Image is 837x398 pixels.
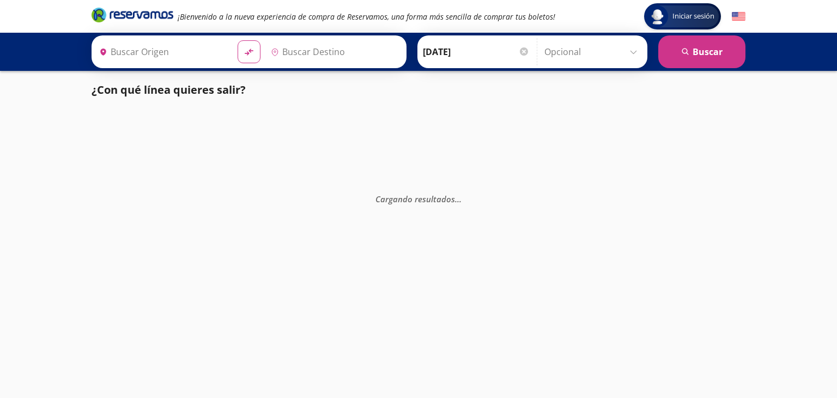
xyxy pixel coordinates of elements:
[732,10,745,23] button: English
[668,11,719,22] span: Iniciar sesión
[92,7,173,26] a: Brand Logo
[457,194,459,204] span: .
[95,38,229,65] input: Buscar Origen
[459,194,462,204] span: .
[658,35,745,68] button: Buscar
[455,194,457,204] span: .
[423,38,530,65] input: Elegir Fecha
[375,194,462,204] em: Cargando resultados
[178,11,555,22] em: ¡Bienvenido a la nueva experiencia de compra de Reservamos, una forma más sencilla de comprar tus...
[544,38,642,65] input: Opcional
[92,82,246,98] p: ¿Con qué línea quieres salir?
[266,38,401,65] input: Buscar Destino
[92,7,173,23] i: Brand Logo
